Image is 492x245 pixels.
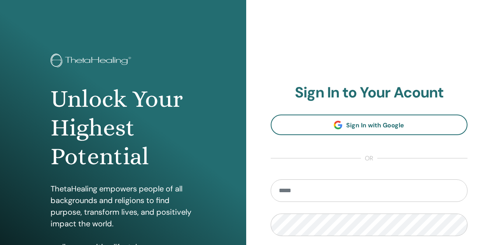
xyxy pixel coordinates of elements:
a: Sign In with Google [271,115,468,135]
span: or [361,154,377,163]
h2: Sign In to Your Acount [271,84,468,102]
h1: Unlock Your Highest Potential [51,85,195,171]
span: Sign In with Google [346,121,404,129]
p: ThetaHealing empowers people of all backgrounds and religions to find purpose, transform lives, a... [51,183,195,229]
